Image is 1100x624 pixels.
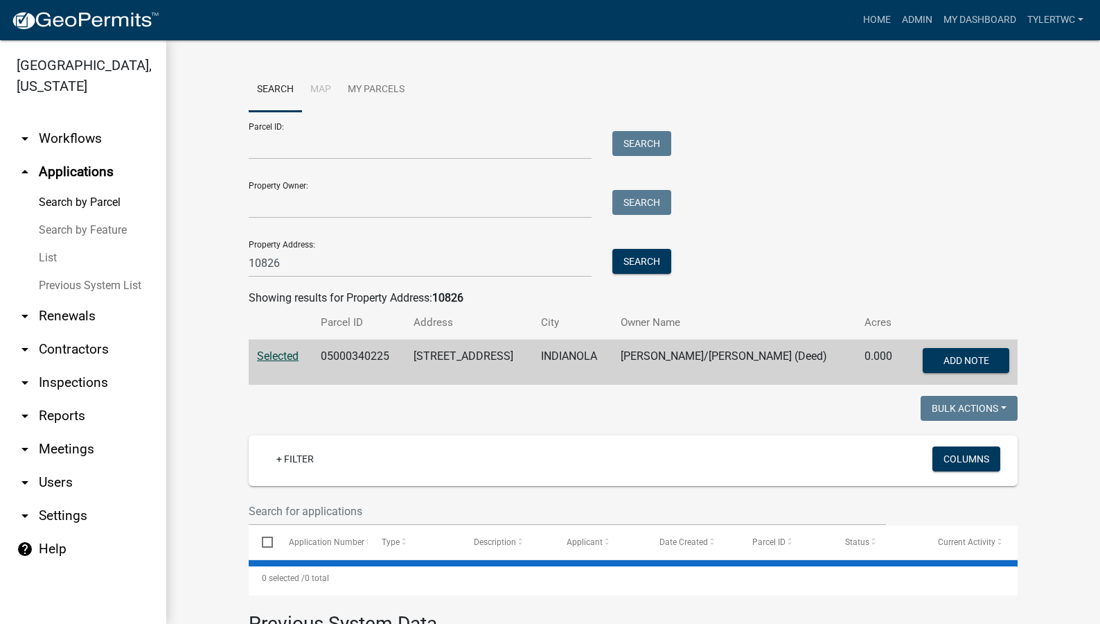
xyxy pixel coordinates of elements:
button: Search [612,249,671,274]
i: help [17,541,33,557]
datatable-header-cell: Parcel ID [739,526,832,559]
td: [STREET_ADDRESS] [405,340,533,385]
span: Application Number [289,537,364,547]
button: Add Note [923,348,1009,373]
td: INDIANOLA [533,340,612,385]
datatable-header-cell: Current Activity [925,526,1018,559]
datatable-header-cell: Select [249,526,275,559]
i: arrow_drop_down [17,441,33,458]
a: + Filter [265,447,325,471]
td: 05000340225 [312,340,406,385]
datatable-header-cell: Type [368,526,461,559]
i: arrow_drop_down [17,308,33,324]
div: 0 total [249,561,1018,596]
div: Showing results for Property Address: [249,290,1018,306]
input: Search for applications [249,497,886,526]
a: Selected [257,349,299,363]
th: City [533,306,612,339]
i: arrow_drop_down [17,508,33,524]
strong: 10826 [432,291,463,304]
a: Search [249,68,302,112]
span: Status [845,537,869,547]
th: Parcel ID [312,306,406,339]
i: arrow_drop_down [17,474,33,491]
i: arrow_drop_down [17,374,33,391]
button: Search [612,131,671,156]
datatable-header-cell: Status [832,526,925,559]
button: Bulk Actions [921,396,1018,421]
span: Current Activity [938,537,995,547]
span: Date Created [659,537,708,547]
span: Parcel ID [752,537,786,547]
th: Address [405,306,533,339]
i: arrow_drop_up [17,164,33,180]
i: arrow_drop_down [17,408,33,424]
span: Add Note [943,355,988,366]
button: Search [612,190,671,215]
datatable-header-cell: Date Created [646,526,739,559]
span: Type [382,537,400,547]
i: arrow_drop_down [17,130,33,147]
a: My Dashboard [938,7,1022,33]
a: Admin [896,7,938,33]
a: My Parcels [339,68,413,112]
span: 0 selected / [262,573,305,583]
td: 0.000 [856,340,905,385]
span: Description [474,537,516,547]
i: arrow_drop_down [17,341,33,358]
td: [PERSON_NAME]/[PERSON_NAME] (Deed) [612,340,856,385]
datatable-header-cell: Application Number [275,526,368,559]
th: Owner Name [612,306,856,339]
span: Applicant [567,537,603,547]
th: Acres [856,306,905,339]
a: Home [858,7,896,33]
button: Columns [932,447,1000,471]
a: TylerTWC [1022,7,1089,33]
datatable-header-cell: Applicant [553,526,646,559]
datatable-header-cell: Description [461,526,553,559]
